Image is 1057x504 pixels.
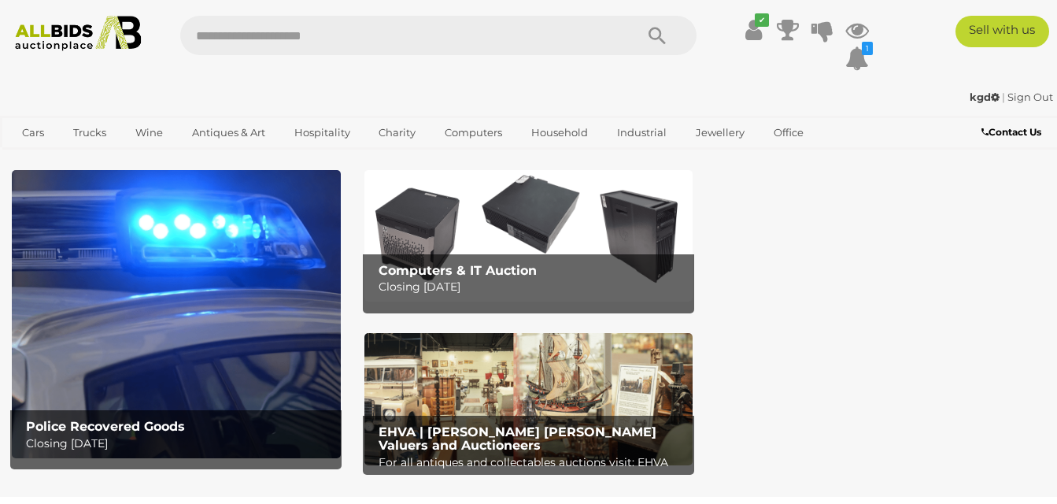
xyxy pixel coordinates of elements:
[364,170,693,302] img: Computers & IT Auction
[741,16,765,44] a: ✔
[12,170,341,458] img: Police Recovered Goods
[364,333,693,465] a: EHVA | Evans Hastings Valuers and Auctioneers EHVA | [PERSON_NAME] [PERSON_NAME] Valuers and Auct...
[12,120,54,146] a: Cars
[618,16,697,55] button: Search
[521,120,598,146] a: Household
[368,120,426,146] a: Charity
[1007,91,1053,103] a: Sign Out
[73,146,205,172] a: [GEOGRAPHIC_DATA]
[1002,91,1005,103] span: |
[26,434,334,454] p: Closing [DATE]
[8,16,149,51] img: Allbids.com.au
[763,120,814,146] a: Office
[686,120,755,146] a: Jewellery
[125,120,173,146] a: Wine
[981,126,1041,138] b: Contact Us
[284,120,360,146] a: Hospitality
[12,146,65,172] a: Sports
[63,120,116,146] a: Trucks
[845,44,869,72] a: 1
[755,13,769,27] i: ✔
[434,120,512,146] a: Computers
[182,120,275,146] a: Antiques & Art
[970,91,1000,103] strong: kgd
[379,424,656,454] b: EHVA | [PERSON_NAME] [PERSON_NAME] Valuers and Auctioneers
[379,277,686,297] p: Closing [DATE]
[364,170,693,302] a: Computers & IT Auction Computers & IT Auction Closing [DATE]
[862,42,873,55] i: 1
[981,124,1045,141] a: Contact Us
[379,453,686,472] p: For all antiques and collectables auctions visit: EHVA
[607,120,677,146] a: Industrial
[364,333,693,465] img: EHVA | Evans Hastings Valuers and Auctioneers
[12,170,341,458] a: Police Recovered Goods Police Recovered Goods Closing [DATE]
[970,91,1002,103] a: kgd
[26,419,185,434] b: Police Recovered Goods
[379,263,537,278] b: Computers & IT Auction
[955,16,1049,47] a: Sell with us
